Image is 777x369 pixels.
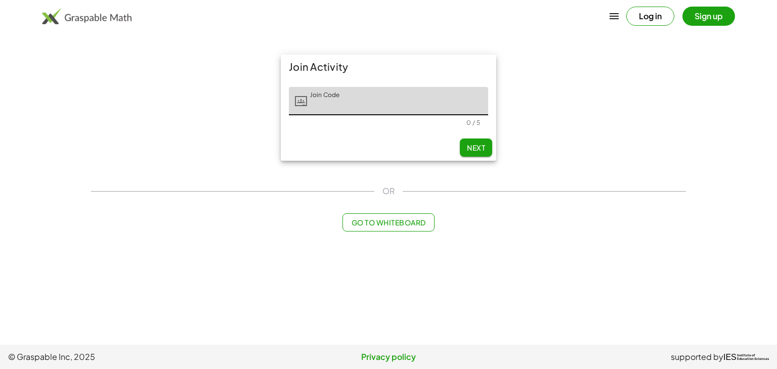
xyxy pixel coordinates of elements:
span: Next [467,143,485,152]
span: IES [723,352,737,362]
button: Log in [626,7,674,26]
span: OR [382,185,395,197]
button: Sign up [682,7,735,26]
div: 0 / 5 [466,119,480,126]
span: © Graspable Inc, 2025 [8,351,262,363]
a: IESInstitute ofEducation Sciences [723,351,769,363]
span: Institute of Education Sciences [737,354,769,361]
span: Go to Whiteboard [351,218,425,227]
div: Join Activity [281,55,496,79]
span: supported by [671,351,723,363]
button: Next [460,139,492,157]
button: Go to Whiteboard [342,213,434,232]
a: Privacy policy [262,351,515,363]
